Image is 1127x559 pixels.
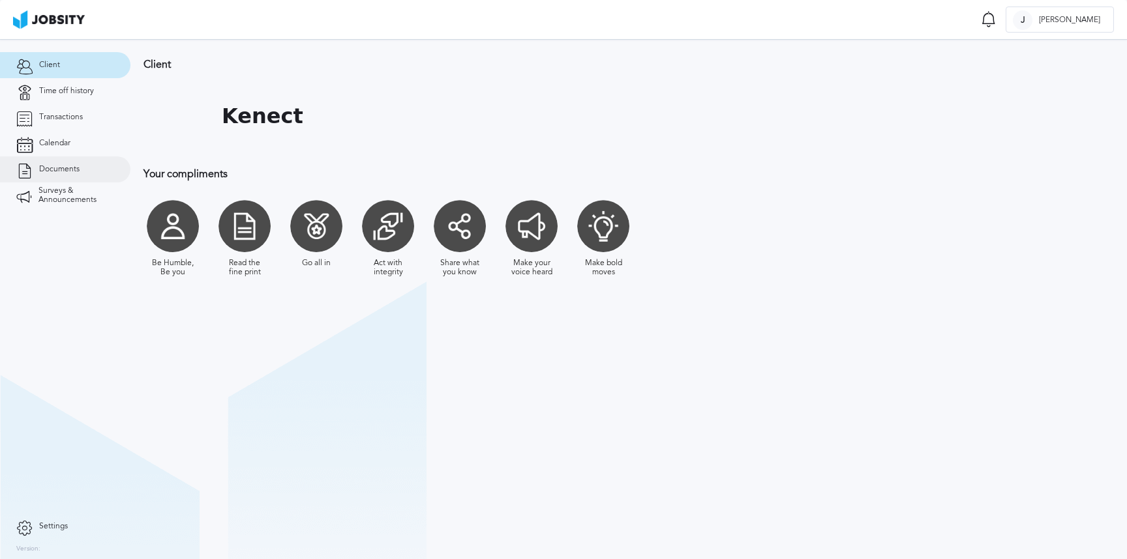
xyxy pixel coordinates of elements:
[39,87,94,96] span: Time off history
[39,113,83,122] span: Transactions
[302,259,331,268] div: Go all in
[39,165,80,174] span: Documents
[143,59,851,70] h3: Client
[1032,16,1107,25] span: [PERSON_NAME]
[16,545,40,553] label: Version:
[222,259,267,277] div: Read the fine print
[39,61,60,70] span: Client
[365,259,411,277] div: Act with integrity
[143,168,851,180] h3: Your compliments
[39,522,68,531] span: Settings
[222,104,303,128] h1: Kenect
[38,186,114,205] span: Surveys & Announcements
[39,139,70,148] span: Calendar
[150,259,196,277] div: Be Humble, Be you
[13,10,85,29] img: ab4bad089aa723f57921c736e9817d99.png
[509,259,554,277] div: Make your voice heard
[1006,7,1114,33] button: J[PERSON_NAME]
[437,259,483,277] div: Share what you know
[1013,10,1032,30] div: J
[580,259,626,277] div: Make bold moves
